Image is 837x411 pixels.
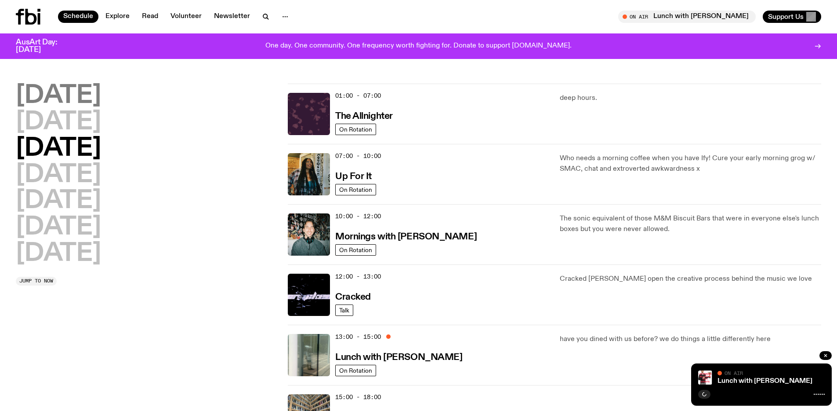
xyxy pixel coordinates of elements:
img: Radio presenter Ben Hansen sits in front of a wall of photos and an fbi radio sign. Film photo. B... [288,213,330,256]
span: On Air [725,370,743,376]
a: Cracked [335,291,371,302]
h3: Up For It [335,172,372,181]
h3: The Allnighter [335,112,393,121]
a: The Allnighter [335,110,393,121]
span: Talk [339,307,349,313]
a: Volunteer [165,11,207,23]
span: 12:00 - 13:00 [335,272,381,281]
p: One day. One community. One frequency worth fighting for. Donate to support [DOMAIN_NAME]. [265,42,572,50]
span: 10:00 - 12:00 [335,212,381,220]
img: Logo for Podcast Cracked. Black background, with white writing, with glass smashing graphics [288,274,330,316]
span: 01:00 - 07:00 [335,92,381,100]
a: On Rotation [335,124,376,135]
a: On Rotation [335,244,376,256]
h3: Mornings with [PERSON_NAME] [335,232,477,242]
button: [DATE] [16,215,101,240]
p: Cracked [PERSON_NAME] open the creative process behind the music we love [560,274,821,284]
p: The sonic equivalent of those M&M Biscuit Bars that were in everyone else's lunch boxes but you w... [560,213,821,235]
span: On Rotation [339,246,372,253]
h3: Cracked [335,293,371,302]
button: [DATE] [16,242,101,266]
a: On Rotation [335,184,376,195]
button: [DATE] [16,110,101,135]
a: Talk [335,305,353,316]
img: Ify - a Brown Skin girl with black braided twists, looking up to the side with her tongue stickin... [288,153,330,195]
a: Up For It [335,170,372,181]
button: [DATE] [16,84,101,108]
a: Explore [100,11,135,23]
button: [DATE] [16,163,101,187]
span: Support Us [768,13,804,21]
a: Read [137,11,163,23]
p: deep hours. [560,93,821,103]
h3: AusArt Day: [DATE] [16,39,72,54]
button: Support Us [763,11,821,23]
span: On Rotation [339,186,372,193]
p: Who needs a morning coffee when you have Ify! Cure your early morning grog w/ SMAC, chat and extr... [560,153,821,174]
span: On Rotation [339,126,372,132]
a: Lunch with [PERSON_NAME] [335,351,462,362]
p: have you dined with us before? we do things a little differently here [560,334,821,345]
a: Schedule [58,11,98,23]
a: Lunch with [PERSON_NAME] [717,378,812,385]
span: 15:00 - 18:00 [335,393,381,401]
a: On Rotation [335,365,376,376]
span: Jump to now [19,279,53,283]
span: 07:00 - 10:00 [335,152,381,160]
a: Mornings with [PERSON_NAME] [335,231,477,242]
span: On Rotation [339,367,372,374]
h3: Lunch with [PERSON_NAME] [335,353,462,362]
span: 13:00 - 15:00 [335,333,381,341]
button: [DATE] [16,136,101,161]
button: [DATE] [16,189,101,213]
button: Jump to now [16,277,57,286]
button: On AirLunch with [PERSON_NAME] [618,11,756,23]
a: Newsletter [209,11,255,23]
